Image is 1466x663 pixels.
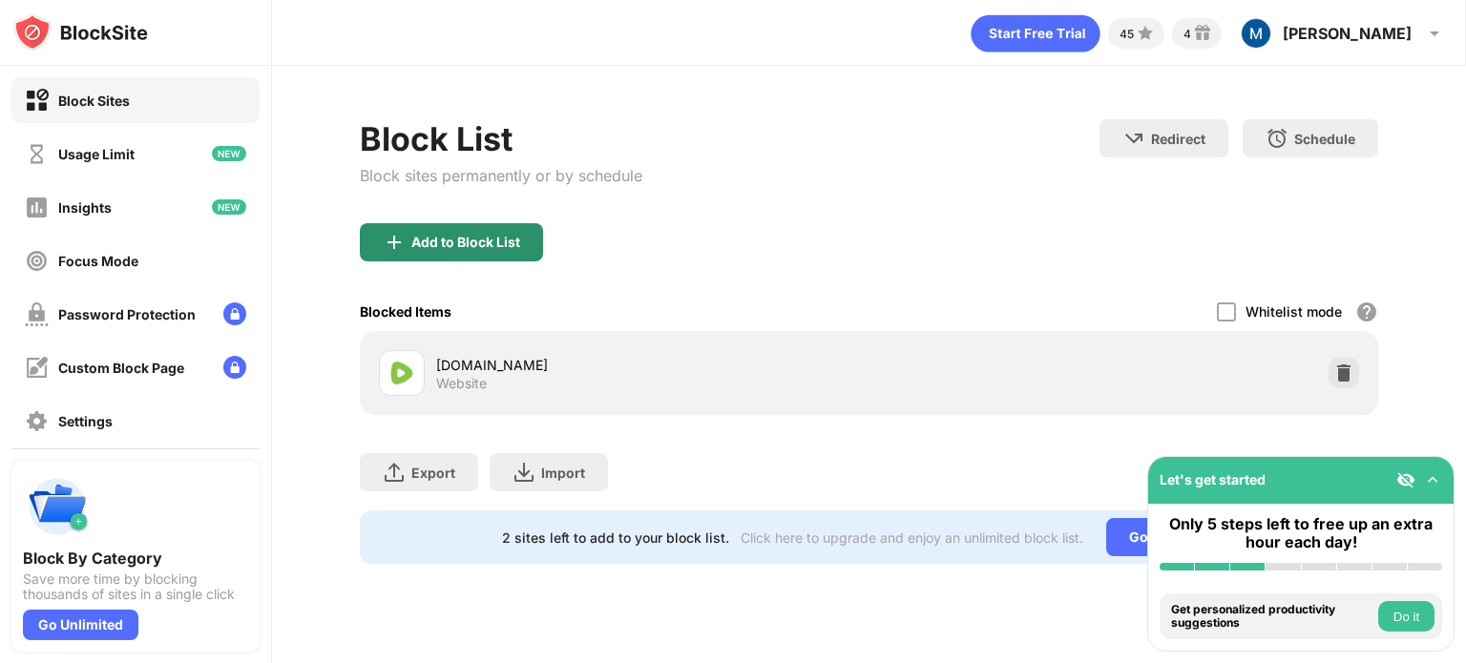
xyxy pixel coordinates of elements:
[411,235,520,250] div: Add to Block List
[1283,24,1412,43] div: [PERSON_NAME]
[23,472,92,541] img: push-categories.svg
[58,306,196,322] div: Password Protection
[212,199,246,215] img: new-icon.svg
[360,166,642,185] div: Block sites permanently or by schedule
[58,93,130,109] div: Block Sites
[1151,131,1205,147] div: Redirect
[212,146,246,161] img: new-icon.svg
[25,249,49,273] img: focus-off.svg
[223,302,246,325] img: lock-menu.svg
[1160,515,1442,551] div: Only 5 steps left to free up an extra hour each day!
[360,119,642,158] div: Block List
[436,355,869,375] div: [DOMAIN_NAME]
[58,146,135,162] div: Usage Limit
[25,302,49,326] img: password-protection-off.svg
[411,465,455,481] div: Export
[541,465,585,481] div: Import
[1241,18,1271,49] img: ACg8ocKr9ea2kUq82JvC_TgMVTKfxF-bGjed9DAXjefNucCy=s96-c
[741,529,1083,546] div: Click here to upgrade and enjoy an unlimited block list.
[1120,27,1134,41] div: 45
[1191,22,1214,45] img: reward-small.svg
[25,196,49,219] img: insights-off.svg
[360,303,451,320] div: Blocked Items
[13,13,148,52] img: logo-blocksite.svg
[25,409,49,433] img: settings-off.svg
[1183,27,1191,41] div: 4
[25,142,49,166] img: time-usage-off.svg
[1160,471,1266,487] div: Let's get started
[58,360,184,376] div: Custom Block Page
[436,375,487,392] div: Website
[23,610,138,640] div: Go Unlimited
[58,413,113,429] div: Settings
[25,89,49,113] img: block-on.svg
[23,549,248,568] div: Block By Category
[1378,601,1435,632] button: Do it
[1134,22,1157,45] img: points-small.svg
[390,362,413,384] img: favicons
[1106,518,1237,556] div: Go Unlimited
[223,356,246,379] img: lock-menu.svg
[23,571,248,602] div: Save more time by blocking thousands of sites in a single click
[502,529,729,546] div: 2 sites left to add to your block list.
[25,356,49,380] img: customize-block-page-off.svg
[1171,603,1373,631] div: Get personalized productivity suggestions
[58,199,112,216] div: Insights
[1423,470,1442,489] img: omni-setup-toggle.svg
[1246,303,1342,320] div: Whitelist mode
[971,14,1100,52] div: animation
[1396,470,1415,489] img: eye-not-visible.svg
[1294,131,1355,147] div: Schedule
[58,253,138,269] div: Focus Mode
